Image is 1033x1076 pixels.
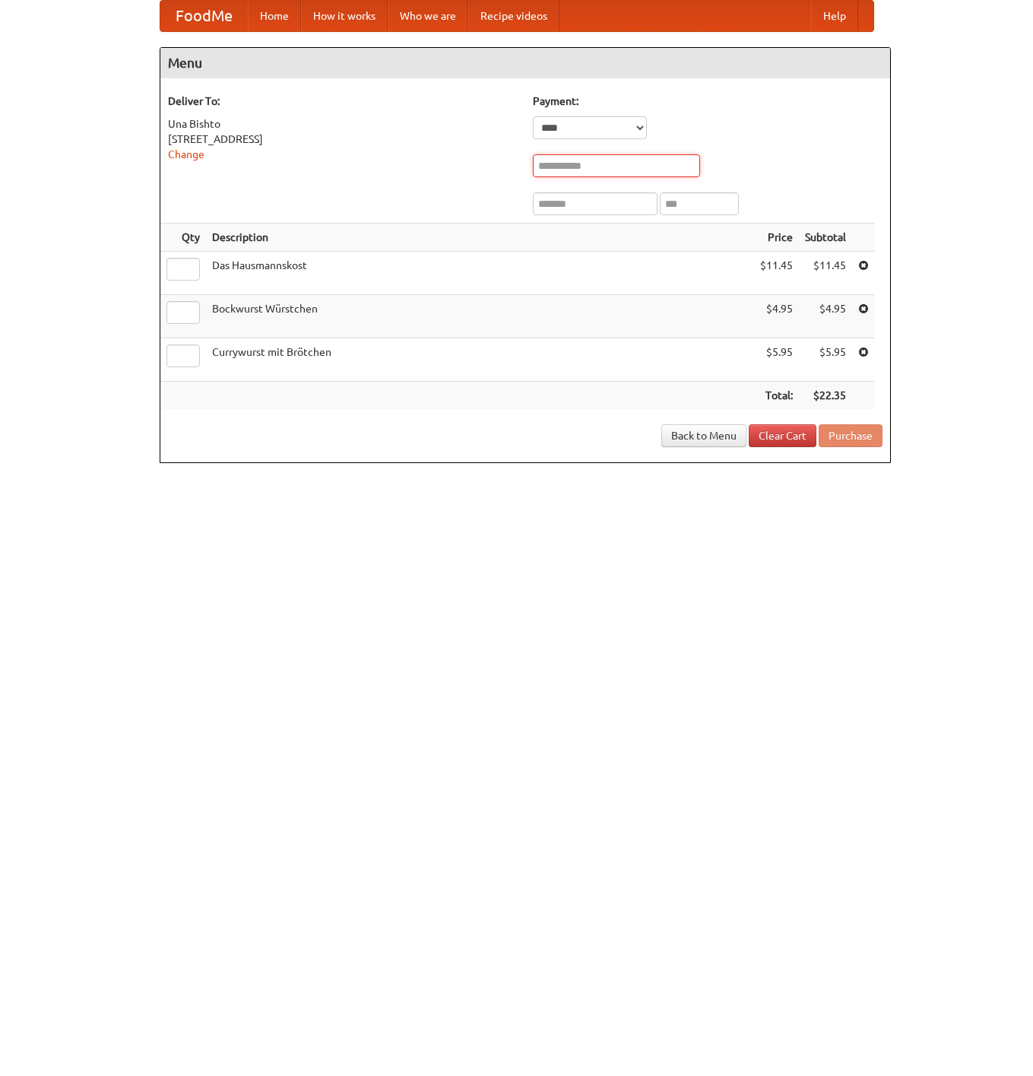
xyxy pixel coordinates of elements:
[206,338,754,382] td: Currywurst mit Brötchen
[754,382,799,410] th: Total:
[749,424,816,447] a: Clear Cart
[301,1,388,31] a: How it works
[248,1,301,31] a: Home
[168,132,518,147] div: [STREET_ADDRESS]
[168,94,518,109] h5: Deliver To:
[799,295,852,338] td: $4.95
[661,424,746,447] a: Back to Menu
[799,382,852,410] th: $22.35
[754,295,799,338] td: $4.95
[819,424,882,447] button: Purchase
[160,1,248,31] a: FoodMe
[799,252,852,295] td: $11.45
[388,1,468,31] a: Who we are
[160,224,206,252] th: Qty
[811,1,858,31] a: Help
[754,338,799,382] td: $5.95
[754,224,799,252] th: Price
[468,1,559,31] a: Recipe videos
[754,252,799,295] td: $11.45
[168,116,518,132] div: Una Bishto
[206,224,754,252] th: Description
[160,48,890,78] h4: Menu
[206,295,754,338] td: Bockwurst Würstchen
[206,252,754,295] td: Das Hausmannskost
[533,94,882,109] h5: Payment:
[799,224,852,252] th: Subtotal
[799,338,852,382] td: $5.95
[168,148,204,160] a: Change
